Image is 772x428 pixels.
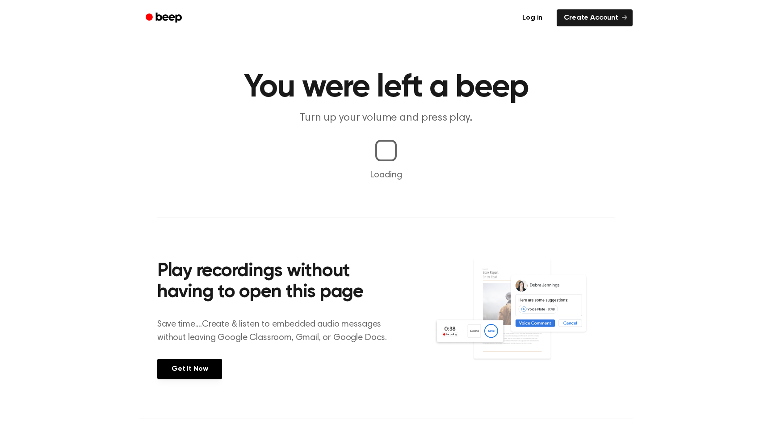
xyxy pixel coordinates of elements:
[513,8,551,28] a: Log in
[11,168,761,182] p: Loading
[157,359,222,379] a: Get It Now
[139,9,190,27] a: Beep
[157,261,398,303] h2: Play recordings without having to open this page
[157,71,615,104] h1: You were left a beep
[214,111,558,126] p: Turn up your volume and press play.
[434,258,615,378] img: Voice Comments on Docs and Recording Widget
[157,318,398,344] p: Save time....Create & listen to embedded audio messages without leaving Google Classroom, Gmail, ...
[557,9,633,26] a: Create Account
